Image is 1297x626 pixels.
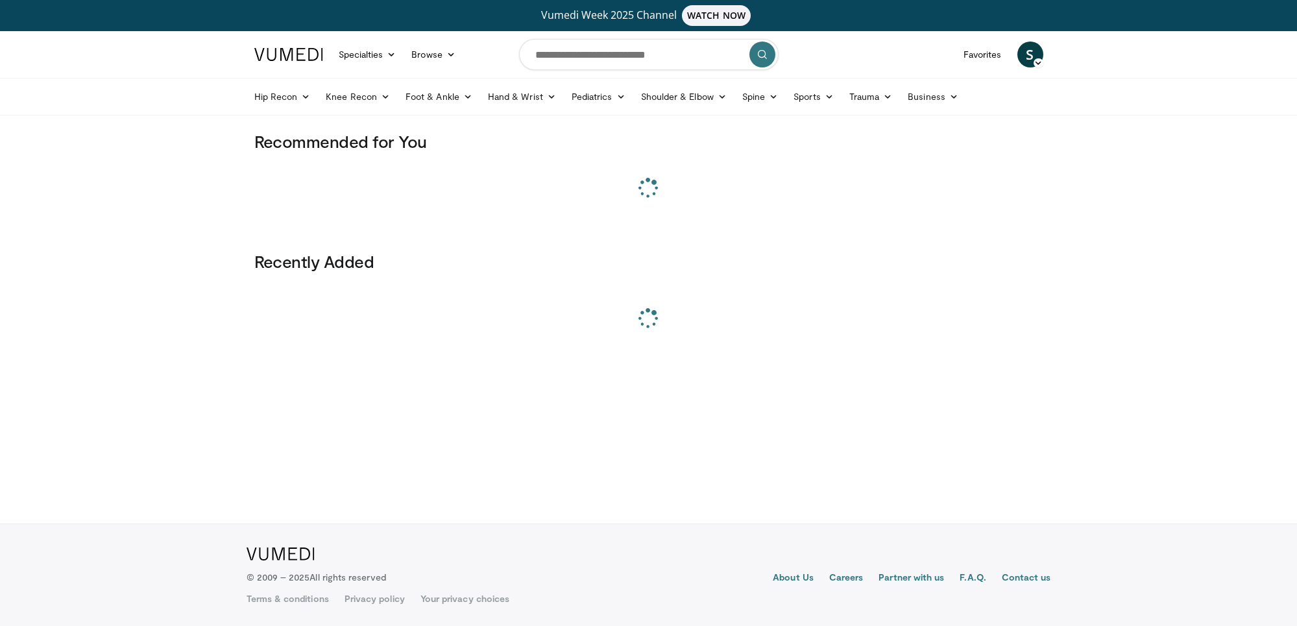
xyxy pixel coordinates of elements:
[519,39,779,70] input: Search topics, interventions
[564,84,633,110] a: Pediatrics
[842,84,901,110] a: Trauma
[829,571,864,586] a: Careers
[420,592,509,605] a: Your privacy choices
[960,571,986,586] a: F.A.Q.
[254,48,323,61] img: VuMedi Logo
[1017,42,1043,67] a: S
[247,84,319,110] a: Hip Recon
[247,571,386,584] p: © 2009 – 2025
[633,84,734,110] a: Shoulder & Elbow
[345,592,405,605] a: Privacy policy
[331,42,404,67] a: Specialties
[247,548,315,560] img: VuMedi Logo
[900,84,966,110] a: Business
[247,592,329,605] a: Terms & conditions
[1002,571,1051,586] a: Contact us
[398,84,480,110] a: Foot & Ankle
[254,251,1043,272] h3: Recently Added
[309,572,385,583] span: All rights reserved
[773,571,814,586] a: About Us
[256,5,1041,26] a: Vumedi Week 2025 ChannelWATCH NOW
[879,571,944,586] a: Partner with us
[480,84,564,110] a: Hand & Wrist
[734,84,786,110] a: Spine
[254,131,1043,152] h3: Recommended for You
[404,42,463,67] a: Browse
[786,84,842,110] a: Sports
[682,5,751,26] span: WATCH NOW
[956,42,1010,67] a: Favorites
[318,84,398,110] a: Knee Recon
